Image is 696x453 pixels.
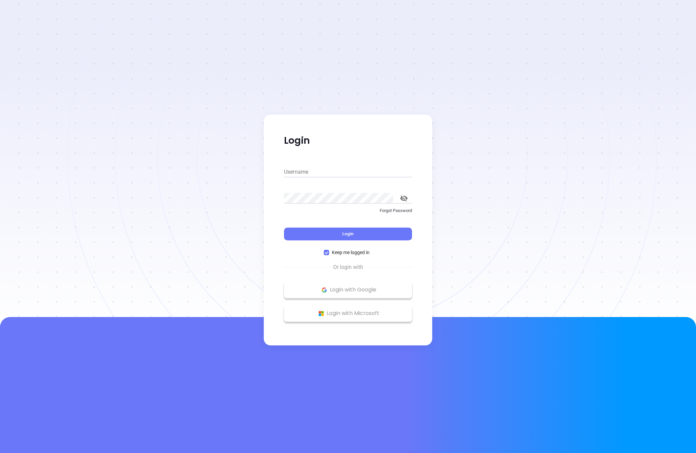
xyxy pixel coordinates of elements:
span: Keep me logged in [329,249,372,256]
img: Google Logo [320,286,328,294]
p: Login [284,135,412,147]
p: Login with Google [287,285,409,295]
p: Forgot Password [284,207,412,214]
button: Microsoft Logo Login with Microsoft [284,305,412,322]
span: Login [342,231,354,237]
a: Forgot Password [284,207,412,219]
button: Google Logo Login with Google [284,281,412,298]
span: Or login with [330,263,367,271]
p: Login with Microsoft [287,308,409,318]
button: toggle password visibility [396,190,412,206]
button: Login [284,228,412,240]
img: Microsoft Logo [317,309,325,318]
